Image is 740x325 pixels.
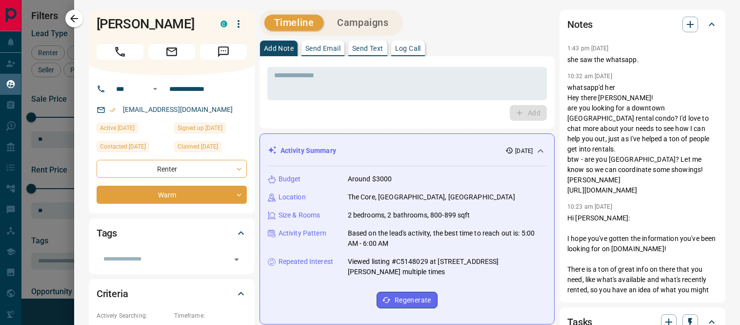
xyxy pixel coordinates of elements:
[348,228,546,249] p: Based on the lead's activity, the best time to reach out is: 5:00 AM - 6:00 AM
[97,221,247,245] div: Tags
[567,203,612,210] p: 10:23 am [DATE]
[100,123,135,133] span: Active [DATE]
[230,253,243,266] button: Open
[279,210,320,220] p: Size & Rooms
[123,106,233,113] a: [EMAIL_ADDRESS][DOMAIN_NAME]
[97,311,169,320] p: Actively Searching:
[97,225,117,241] h2: Tags
[305,45,340,52] p: Send Email
[148,44,195,60] span: Email
[149,83,161,95] button: Open
[567,45,609,52] p: 1:43 pm [DATE]
[97,141,169,155] div: Thu Sep 11 2025
[352,45,383,52] p: Send Text
[348,174,392,184] p: Around $3000
[97,16,206,32] h1: [PERSON_NAME]
[348,257,546,277] p: Viewed listing #C5148029 at [STREET_ADDRESS][PERSON_NAME] multiple times
[279,228,326,238] p: Activity Pattern
[348,192,515,202] p: The Core, [GEOGRAPHIC_DATA], [GEOGRAPHIC_DATA]
[264,45,294,52] p: Add Note
[174,141,247,155] div: Thu Sep 11 2025
[567,83,718,195] p: whatsapp'd her Hey there [PERSON_NAME]! are you looking for a downtown [GEOGRAPHIC_DATA] rental c...
[567,73,612,80] p: 10:32 am [DATE]
[279,174,301,184] p: Budget
[377,292,438,308] button: Regenerate
[97,186,247,204] div: Warm
[395,45,421,52] p: Log Call
[200,44,247,60] span: Message
[280,146,336,156] p: Activity Summary
[174,311,247,320] p: Timeframe:
[178,123,222,133] span: Signed up [DATE]
[100,142,146,152] span: Contacted [DATE]
[264,15,324,31] button: Timeline
[567,17,593,32] h2: Notes
[174,123,247,136] div: Thu Sep 11 2025
[567,13,718,36] div: Notes
[97,123,169,136] div: Thu Sep 11 2025
[220,21,227,27] div: condos.ca
[515,147,533,155] p: [DATE]
[279,257,333,267] p: Repeated Interest
[97,282,247,305] div: Criteria
[109,107,116,113] svg: Email Verified
[97,44,143,60] span: Call
[97,286,128,302] h2: Criteria
[567,55,718,65] p: she saw the whatsapp.
[348,210,470,220] p: 2 bedrooms, 2 bathrooms, 800-899 sqft
[178,142,218,152] span: Claimed [DATE]
[97,160,247,178] div: Renter
[279,192,306,202] p: Location
[327,15,398,31] button: Campaigns
[268,142,546,160] div: Activity Summary[DATE]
